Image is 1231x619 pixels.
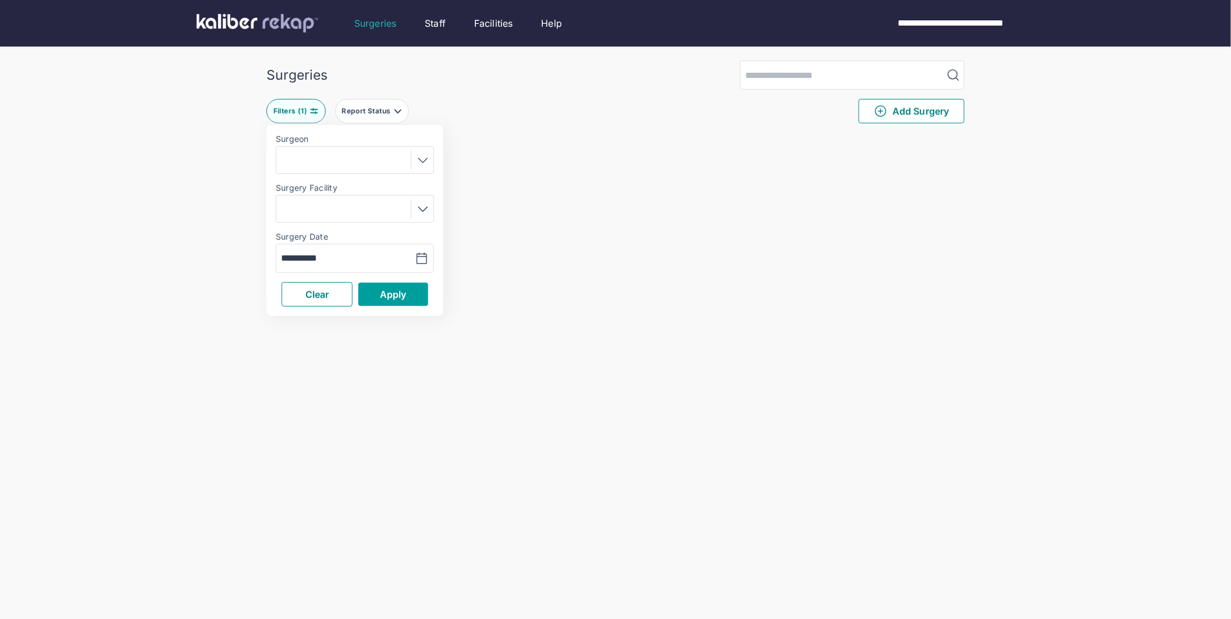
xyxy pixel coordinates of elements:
label: Surgery Date [276,232,434,241]
img: MagnifyingGlass.1dc66aab.svg [947,68,960,82]
button: Report Status [335,99,409,123]
a: Facilities [474,16,513,30]
span: Clear [305,289,329,300]
img: faders-horizontal-teal.edb3eaa8.svg [309,106,319,116]
a: Surgeries [354,16,396,30]
span: Add Surgery [874,104,949,118]
label: Surgery Facility [276,183,434,193]
div: Report Status [341,106,393,116]
button: Clear [282,282,353,307]
button: Apply [358,283,428,306]
div: Surgeries [266,67,328,83]
button: Add Surgery [859,99,965,123]
div: 0 entries [266,133,965,147]
img: PlusCircleGreen.5fd88d77.svg [874,104,888,118]
button: Filters (1) [266,99,326,123]
div: Filters ( 1 ) [273,106,309,116]
img: filter-caret-down-grey.b3560631.svg [393,106,403,116]
label: Surgeon [276,134,434,144]
img: kaliber labs logo [197,14,318,33]
a: Staff [425,16,446,30]
span: Apply [380,289,407,300]
a: Help [542,16,563,30]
